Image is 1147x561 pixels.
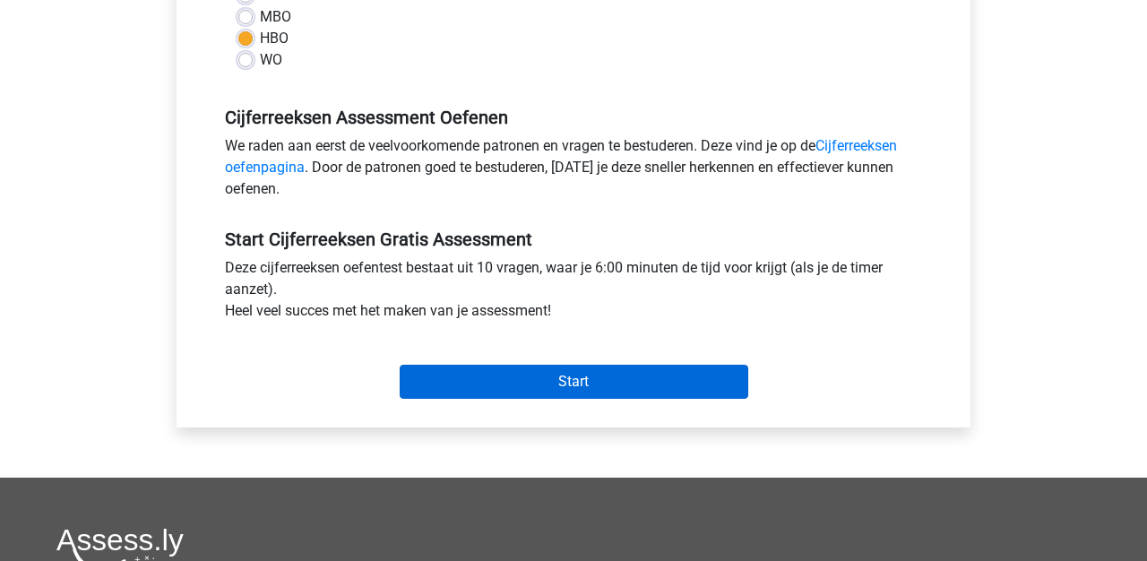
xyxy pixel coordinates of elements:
[260,49,282,71] label: WO
[260,6,291,28] label: MBO
[225,107,922,128] h5: Cijferreeksen Assessment Oefenen
[211,135,936,207] div: We raden aan eerst de veelvoorkomende patronen en vragen te bestuderen. Deze vind je op de . Door...
[260,28,289,49] label: HBO
[400,365,748,399] input: Start
[225,229,922,250] h5: Start Cijferreeksen Gratis Assessment
[211,257,936,329] div: Deze cijferreeksen oefentest bestaat uit 10 vragen, waar je 6:00 minuten de tijd voor krijgt (als...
